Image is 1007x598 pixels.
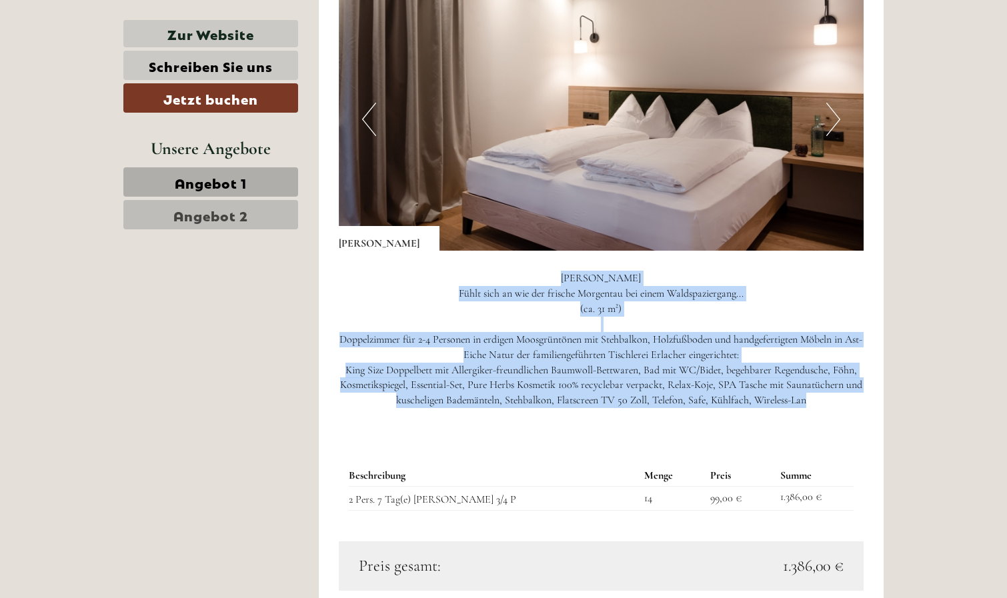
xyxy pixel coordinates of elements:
[775,486,854,510] td: 1.386,00 €
[123,51,298,80] a: Schreiben Sie uns
[349,555,602,577] div: Preis gesamt:
[123,136,298,161] div: Unsere Angebote
[123,83,298,113] a: Jetzt buchen
[349,486,639,510] td: 2 Pers. 7 Tag(e) [PERSON_NAME] 3/4 P
[710,491,742,505] span: 99,00 €
[783,555,844,577] span: 1.386,00 €
[362,103,376,136] button: Previous
[339,271,864,408] p: [PERSON_NAME] Fühlt sich an wie der frische Morgentau bei einem Waldspaziergang... (ca. 31 m²) Do...
[639,465,705,486] th: Menge
[339,226,439,251] div: [PERSON_NAME]
[705,465,776,486] th: Preis
[349,465,639,486] th: Beschreibung
[826,103,840,136] button: Next
[173,205,248,224] span: Angebot 2
[775,465,854,486] th: Summe
[639,486,705,510] td: 14
[175,173,247,191] span: Angebot 1
[123,20,298,47] a: Zur Website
